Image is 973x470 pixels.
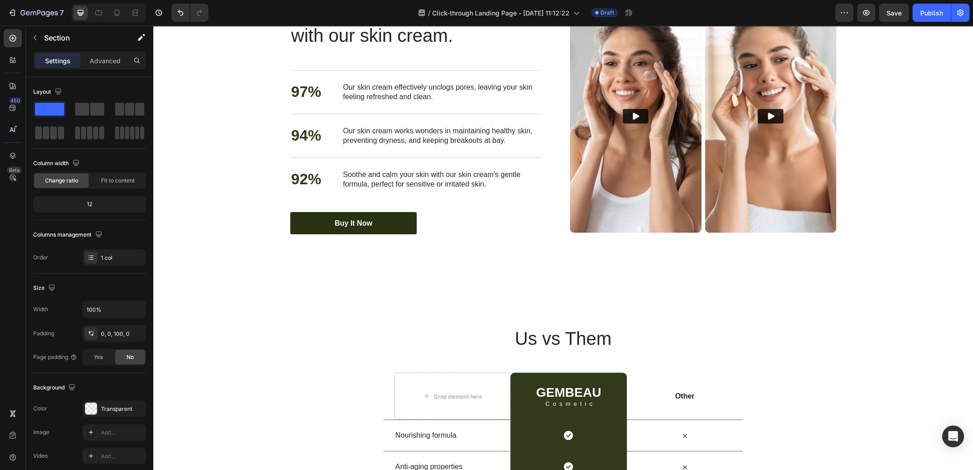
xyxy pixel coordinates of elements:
[33,382,77,394] div: Background
[60,7,64,18] p: 7
[138,101,168,120] p: 94%
[382,359,449,374] h2: GEMBEAU
[101,405,144,413] div: Transparent
[4,4,68,22] button: 7
[9,97,22,104] div: 450
[45,177,78,185] span: Change ratio
[281,367,329,374] div: Drop element here
[33,157,81,170] div: Column width
[600,9,614,17] span: Draft
[45,56,71,66] p: Settings
[33,253,48,262] div: Order
[101,330,144,338] div: 0, 0, 100, 0
[230,300,590,325] h2: Us vs Them
[33,86,64,98] div: Layout
[469,83,495,98] button: Play
[942,425,964,447] div: Open Intercom Messenger
[887,9,902,17] span: Save
[90,56,121,66] p: Advanced
[181,193,219,202] div: Buy It Now
[171,4,208,22] div: Undo/Redo
[44,32,119,43] p: Section
[33,353,77,361] div: Page padding
[428,8,430,18] span: /
[190,57,388,76] p: Our skin cream effectively unclogs pores, leaving your skin feeling refreshed and clean.
[33,452,48,460] div: Video
[474,366,589,375] p: Other
[33,404,47,413] div: Color
[432,8,570,18] span: Click-through Landing Page - [DATE] 11:12:22
[33,229,104,241] div: Columns management
[94,353,103,361] span: Yes
[920,8,943,18] div: Publish
[153,25,973,470] iframe: Design area
[83,301,146,318] input: Auto
[101,452,144,460] div: Add...
[33,305,48,313] div: Width
[126,353,134,361] span: No
[33,329,54,338] div: Padding
[138,144,168,164] p: 92%
[242,436,356,446] p: Anti-aging properties
[190,145,388,164] p: Soothe and calm your skin with our skin cream's gentle formula, perfect for sensitive or irritate...
[913,4,951,22] button: Publish
[35,198,144,211] div: 12
[242,405,356,414] p: Nourishing formula
[190,101,388,120] p: Our skin cream works wonders in maintaining healthy skin, preventing dryness, and keeping breakou...
[879,4,909,22] button: Save
[101,254,144,262] div: 1 col
[33,282,57,294] div: Size
[101,177,135,185] span: Fit to content
[386,375,448,381] p: Cosmetic
[605,83,630,98] button: Play
[101,429,144,437] div: Add...
[33,428,49,436] div: Image
[137,187,263,209] a: Buy It Now
[7,167,22,174] div: Beta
